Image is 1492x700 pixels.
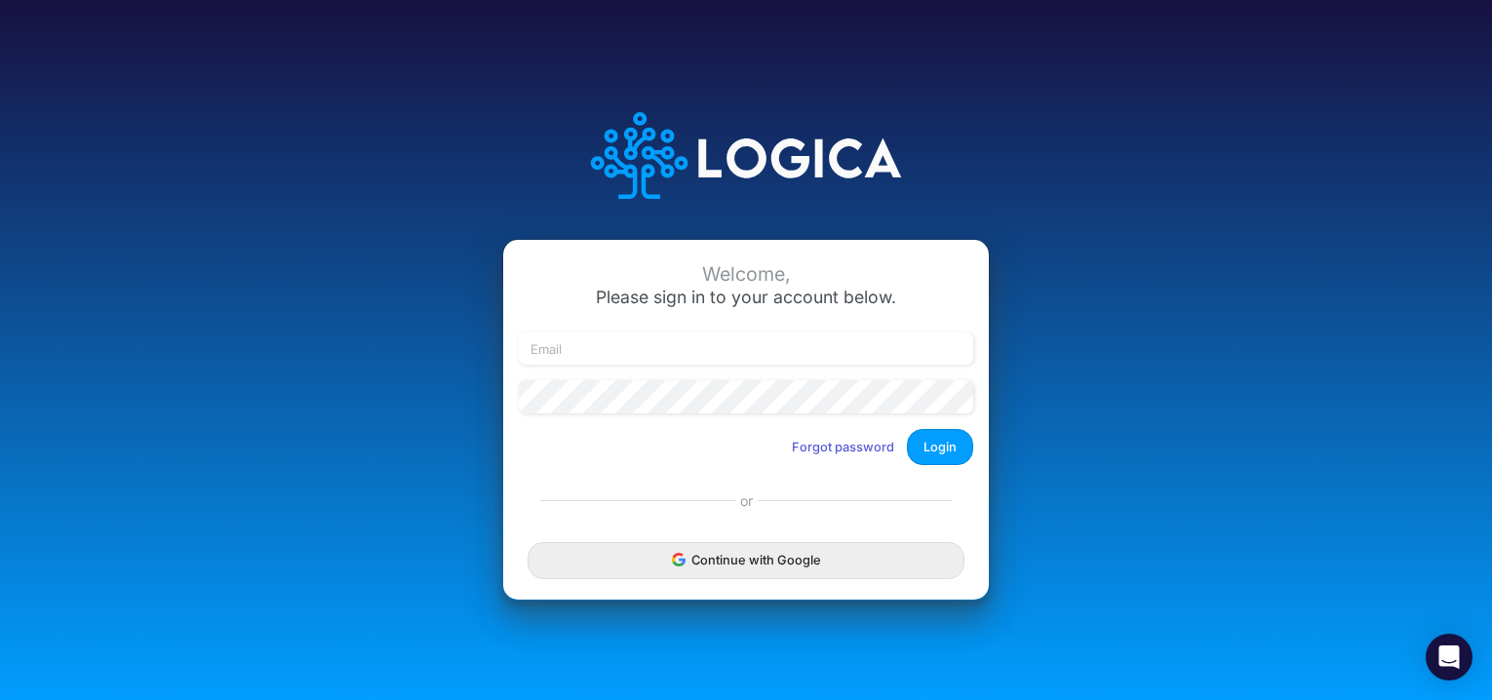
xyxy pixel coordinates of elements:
[596,287,896,307] span: Please sign in to your account below.
[907,429,973,465] button: Login
[519,332,973,366] input: Email
[779,431,907,463] button: Forgot password
[528,542,964,578] button: Continue with Google
[1426,634,1472,681] div: Open Intercom Messenger
[519,263,973,286] div: Welcome,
